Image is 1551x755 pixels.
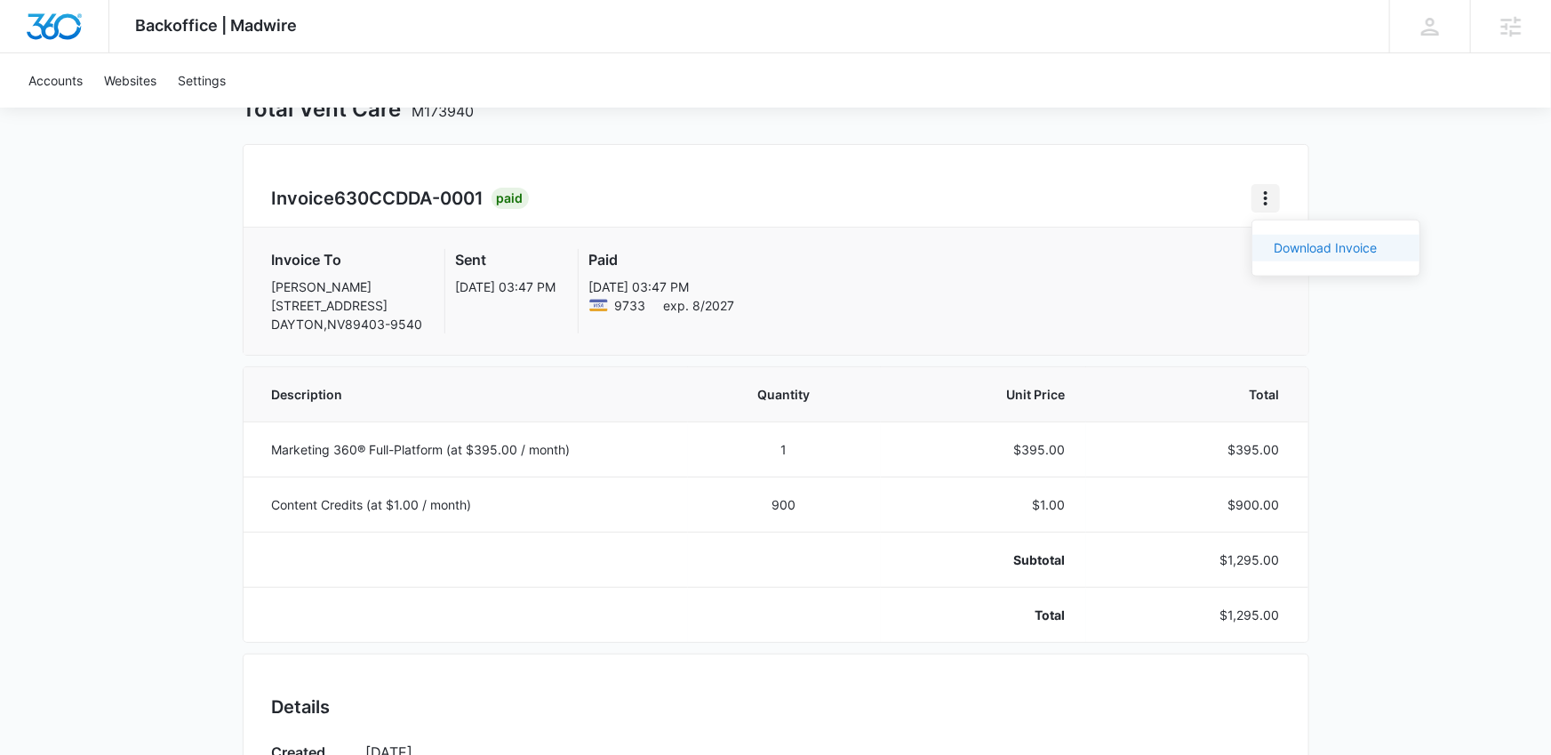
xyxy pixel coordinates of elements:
span: Backoffice | Madwire [136,16,298,35]
span: Unit Price [902,385,1065,404]
a: Websites [93,53,167,108]
div: Paid [492,188,529,209]
p: $395.00 [1107,440,1280,459]
p: $1,295.00 [1107,550,1280,569]
span: Total [1107,385,1280,404]
span: M173940 [412,102,475,120]
p: [DATE] 03:47 PM [456,277,556,296]
a: Download Invoice [1274,240,1377,255]
a: Accounts [18,53,93,108]
h3: Invoice To [272,249,423,270]
h1: Total Vent Care [243,96,475,123]
td: 1 [688,422,881,477]
span: Description [272,385,667,404]
p: Total [902,606,1065,624]
p: [PERSON_NAME] [STREET_ADDRESS] DAYTON , NV 89403-9540 [272,277,423,333]
h3: Paid [589,249,735,270]
span: exp. 8/2027 [664,296,735,315]
p: Marketing 360® Full-Platform (at $395.00 / month) [272,440,667,459]
h2: Details [272,694,1280,720]
button: Download Invoice [1252,235,1419,261]
h3: Sent [456,249,556,270]
p: Content Credits (at $1.00 / month) [272,495,667,514]
span: 630CCDDA-0001 [335,188,484,209]
a: Settings [167,53,236,108]
p: $1.00 [902,495,1065,514]
p: Subtotal [902,550,1065,569]
p: $900.00 [1107,495,1280,514]
p: $1,295.00 [1107,606,1280,624]
h2: Invoice [272,185,492,212]
p: $395.00 [902,440,1065,459]
span: Quantity [709,385,859,404]
td: 900 [688,477,881,532]
button: Home [1251,184,1280,213]
span: Visa ending with [615,296,646,315]
p: [DATE] 03:47 PM [589,277,735,296]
